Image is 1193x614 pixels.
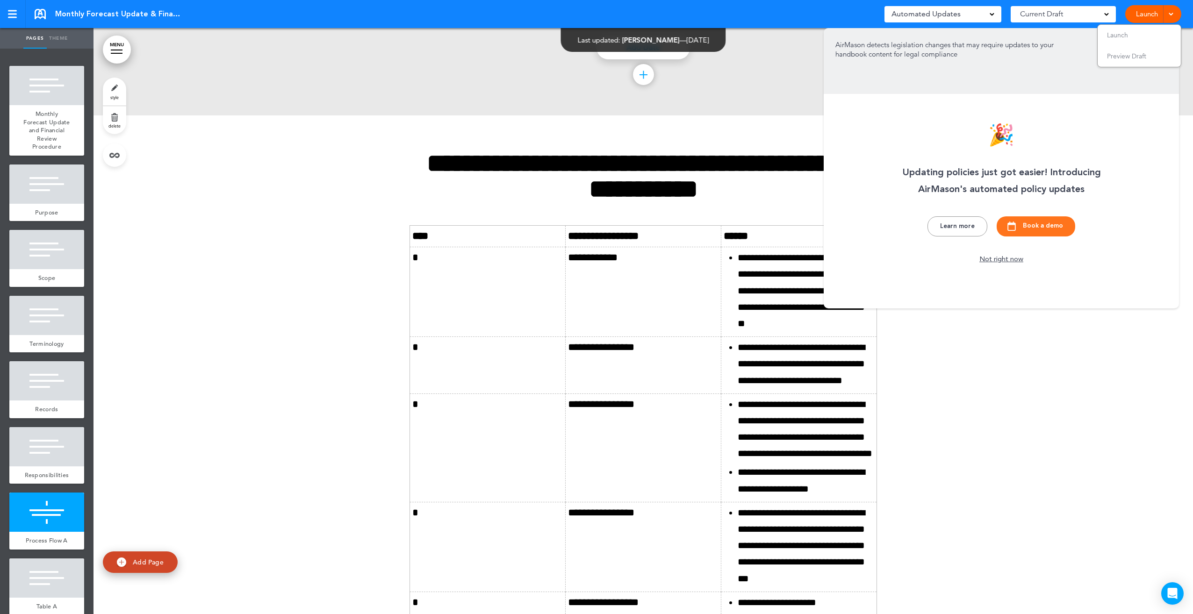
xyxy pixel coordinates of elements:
a: Terminology [9,335,84,353]
span: style [110,94,119,100]
span: Scope [38,274,56,282]
a: Pages [23,28,47,49]
span: Process Flow A [26,536,67,544]
a: Launch [1132,5,1162,23]
a: Add Page [103,551,178,573]
div: AirMason's automated policy updates [902,181,1101,198]
span: [PERSON_NAME] [622,36,680,44]
span: Monthly Forecast Update and Financial Review Procedure [23,110,70,150]
div: — [578,36,709,43]
span: Add Page [133,558,164,566]
div: Updating policies just got easier! Introducing [902,164,1101,181]
a: Process Flow A [9,532,84,550]
div: Not right now [976,255,1027,264]
img: add.svg [117,557,126,567]
span: Monthly Forecast Update & Financial Review Procedure [55,9,181,19]
button: Book a demo [997,216,1075,236]
a: Purpose [9,204,84,221]
span: Last updated: [578,36,620,44]
span: Launch [1107,31,1128,39]
a: Monthly Forecast Update and Financial Review Procedure [9,105,84,156]
a: MENU [103,36,131,64]
a: Records [9,400,84,418]
span: [DATE] [687,36,709,44]
a: style [103,78,126,106]
a: Responsibilities [9,466,84,484]
span: Records [35,405,58,413]
span: Current Draft [1020,7,1063,21]
span: Preview Draft [1107,52,1146,60]
span: Automated Updates [891,7,961,21]
div: Open Intercom Messenger [1161,582,1184,605]
p: AirMason detects legislation changes that may require updates to your handbook content for legal ... [835,40,1068,59]
a: Theme [47,28,70,49]
span: Responsibilities [25,471,69,479]
a: Scope [9,269,84,287]
span: Table A [36,602,57,610]
div: 🎉 [824,124,1179,145]
button: Learn more [927,216,987,236]
img: Calendar Icon [1007,221,1016,231]
a: delete [103,106,126,134]
span: Purpose [35,208,58,216]
span: delete [108,123,121,129]
span: Terminology [29,340,64,348]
